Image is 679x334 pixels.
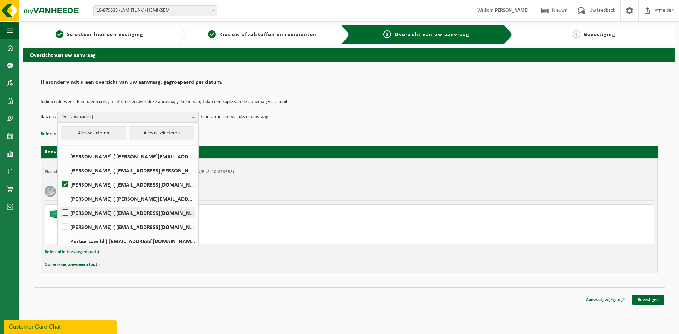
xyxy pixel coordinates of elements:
label: [PERSON_NAME] ( [PERSON_NAME][EMAIL_ADDRESS][DOMAIN_NAME] ) [60,193,195,204]
div: Ophalen en plaatsen lege container [77,219,378,225]
span: Selecteer hier een vestiging [67,32,143,37]
p: Indien u dit wenst kunt u een collega informeren over deze aanvraag, die ontvangt dan een kopie v... [41,100,658,105]
span: 4 [573,30,580,38]
a: 1Selecteer hier een vestiging [27,30,172,39]
strong: Plaatsingsadres: [45,170,75,174]
label: [PERSON_NAME] ( [PERSON_NAME][EMAIL_ADDRESS][DOMAIN_NAME] ) [60,151,195,162]
div: Containers: C30 - 019 [77,234,378,240]
label: [PERSON_NAME] ( [EMAIL_ADDRESS][DOMAIN_NAME] ) [60,207,195,218]
span: [PERSON_NAME] [61,112,189,123]
h2: Overzicht van uw aanvraag [23,48,675,61]
button: Alles selecteren [61,126,126,140]
img: HK-XC-30-GN-00.png [48,208,70,219]
span: Bevestiging [584,32,615,37]
label: [PERSON_NAME] ( [EMAIL_ADDRESS][DOMAIN_NAME] ) [60,222,195,232]
span: 1 [56,30,63,38]
p: te informeren over deze aanvraag. [201,112,270,122]
button: Alles deselecteren [129,126,194,140]
div: Aantal: 1 [77,229,378,234]
tcxspan: Call 10-879638 - via 3CX [97,8,120,13]
button: [PERSON_NAME] [57,112,199,122]
strong: Aanvraag voor [DATE] [44,149,97,155]
a: Aanvraag wijzigen [581,295,630,305]
button: Opmerking toevoegen (opt.) [45,260,100,269]
p: Ik wens [41,112,56,122]
button: Referentie toevoegen (opt.) [41,129,95,139]
a: 2Kies uw afvalstoffen en recipiënten [190,30,335,39]
span: 2 [208,30,216,38]
span: Overzicht van uw aanvraag [395,32,469,37]
h2: Hieronder vindt u een overzicht van uw aanvraag, gegroepeerd per datum. [41,80,658,89]
span: Kies uw afvalstoffen en recipiënten [219,32,317,37]
label: [PERSON_NAME] ( [EMAIL_ADDRESS][DOMAIN_NAME] ) [60,179,195,190]
strong: [PERSON_NAME] [493,8,529,13]
label: [PERSON_NAME] ( [EMAIL_ADDRESS][PERSON_NAME][DOMAIN_NAME] ) [60,165,195,176]
span: 10-879638 - LAMIFIL NV - HEMIKSEM [93,5,217,16]
button: Referentie toevoegen (opt.) [45,247,99,257]
iframe: chat widget [4,318,118,334]
span: 10-879638 - LAMIFIL NV - HEMIKSEM [94,6,217,16]
span: 3 [383,30,391,38]
a: Bevestigen [632,295,664,305]
label: Portier Lamifil ( [EMAIL_ADDRESS][DOMAIN_NAME] ) [60,236,195,246]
